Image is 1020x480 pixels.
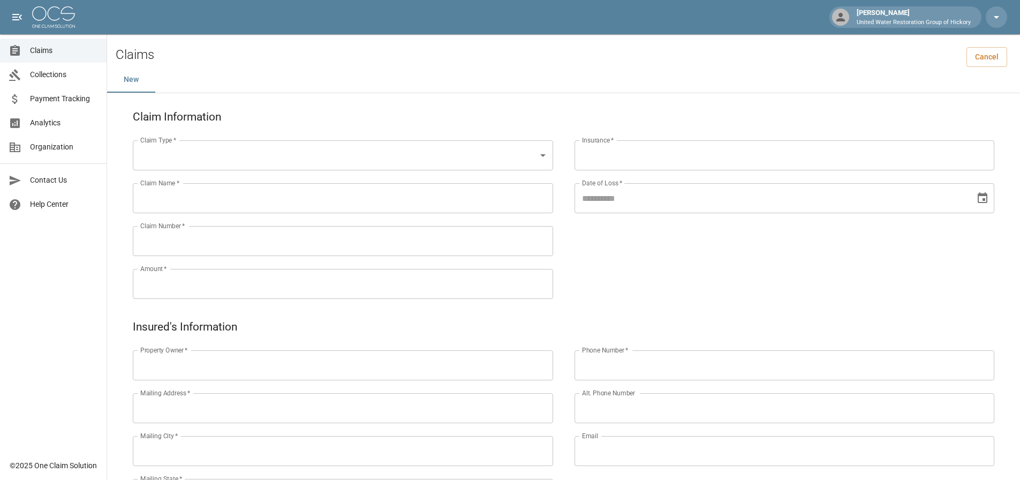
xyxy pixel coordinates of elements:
span: Analytics [30,117,98,129]
label: Alt. Phone Number [582,388,635,397]
button: New [107,67,155,93]
label: Insurance [582,136,614,145]
label: Amount [140,264,167,273]
span: Collections [30,69,98,80]
label: Date of Loss [582,178,622,187]
span: Payment Tracking [30,93,98,104]
span: Claims [30,45,98,56]
button: Choose date [972,187,993,209]
label: Claim Name [140,178,179,187]
label: Property Owner [140,346,188,355]
label: Mailing Address [140,388,190,397]
span: Help Center [30,199,98,210]
div: [PERSON_NAME] [852,7,975,27]
span: Contact Us [30,175,98,186]
span: Organization [30,141,98,153]
a: Cancel [966,47,1007,67]
p: United Water Restoration Group of Hickory [857,18,971,27]
label: Email [582,431,598,440]
div: dynamic tabs [107,67,1020,93]
img: ocs-logo-white-transparent.png [32,6,75,28]
div: © 2025 One Claim Solution [10,460,97,471]
label: Claim Number [140,221,185,230]
label: Phone Number [582,346,628,355]
label: Mailing City [140,431,178,440]
h2: Claims [116,47,154,63]
label: Claim Type [140,136,176,145]
button: open drawer [6,6,28,28]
